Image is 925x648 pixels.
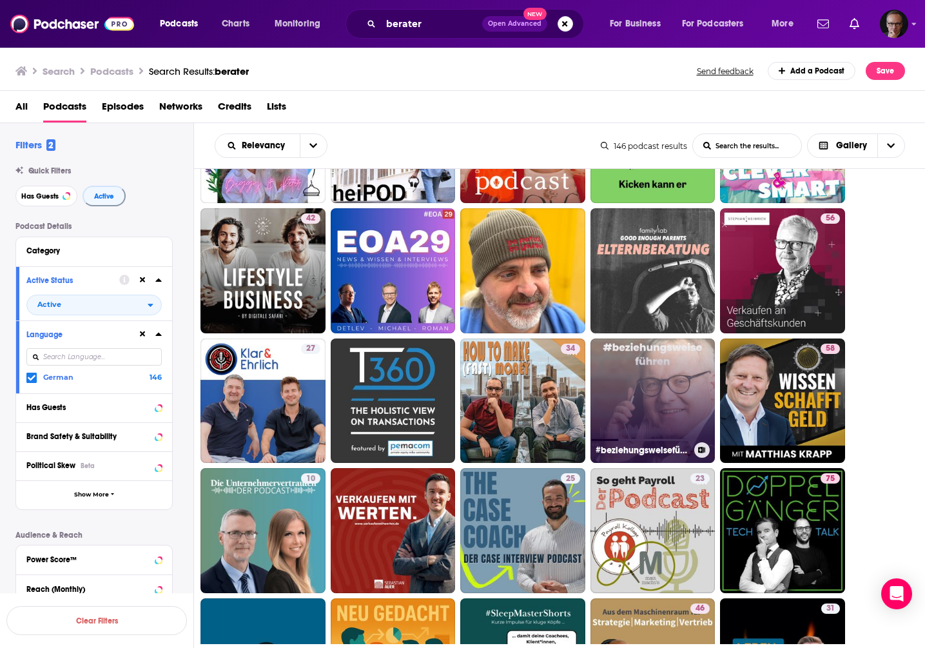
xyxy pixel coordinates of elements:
h2: Choose List sort [215,133,327,158]
button: open menu [266,14,337,34]
span: Political Skew [26,461,75,470]
button: Brand Safety & Suitability [26,428,162,444]
button: Language [26,326,137,342]
a: 10 [200,468,326,593]
img: Podchaser - Follow, Share and Rate Podcasts [10,12,134,36]
button: Save [866,62,905,80]
span: For Business [610,15,661,33]
a: 42 [200,208,326,333]
a: 34 [460,339,585,464]
span: Networks [159,96,202,123]
div: Beta [81,462,95,470]
a: 75 [821,473,840,484]
a: 34 [561,344,580,354]
div: Active Status [26,276,111,285]
span: 42 [306,212,315,225]
button: Choose View [807,133,906,158]
a: 10 [301,473,320,484]
span: Quick Filters [28,166,71,175]
span: For Podcasters [682,15,744,33]
button: Has Guests [26,399,162,415]
a: #beziehungsweiseführen [590,339,716,464]
a: 23 [590,468,716,593]
span: Relevancy [242,141,289,150]
h2: filter dropdown [26,295,162,315]
span: Podcasts [160,15,198,33]
span: 34 [566,342,575,355]
span: 56 [826,212,835,225]
a: Add a Podcast [768,62,856,80]
h3: #beziehungsweiseführen [596,445,689,456]
a: 25 [561,473,580,484]
button: Clear Filters [6,606,187,635]
a: 23 [690,473,710,484]
span: Charts [222,15,249,33]
h2: Filters [15,139,55,151]
button: Political SkewBeta [26,457,162,473]
span: Has Guests [21,193,59,200]
span: Show More [74,491,109,498]
span: 25 [566,473,575,486]
span: Gallery [836,141,867,150]
a: Show notifications dropdown [812,13,834,35]
h3: Search [43,65,75,77]
button: Category [26,242,162,259]
span: 75 [826,473,835,486]
img: User Profile [880,10,908,38]
a: Search Results:berater [149,65,249,77]
div: Search podcasts, credits, & more... [358,9,596,39]
p: Audience & Reach [15,531,173,540]
span: 2 [46,139,55,151]
div: Has Guests [26,403,151,412]
span: Logged in as experts2podcasts [880,10,908,38]
span: New [523,8,547,20]
input: Search Language... [26,348,162,366]
h3: Podcasts [90,65,133,77]
span: Active [37,301,61,308]
button: Active Status [26,272,119,288]
a: Podcasts [43,96,86,123]
span: 10 [306,473,315,486]
a: 58 [821,344,840,354]
span: Credits [218,96,251,123]
button: open menu [763,14,810,34]
span: 23 [696,473,705,486]
a: Lists [267,96,286,123]
div: Search Results: [149,65,249,77]
a: 56 [821,213,840,224]
span: 58 [826,342,835,355]
div: 146 podcast results [601,141,687,151]
a: 25 [460,468,585,593]
button: open menu [674,14,763,34]
button: open menu [601,14,677,34]
div: Reach (Monthly) [26,585,151,594]
button: Power Score™ [26,551,162,567]
button: Open AdvancedNew [482,16,547,32]
span: Monitoring [275,15,320,33]
span: More [772,15,794,33]
button: open menu [26,295,162,315]
span: 46 [696,602,705,615]
button: Show More [16,480,172,509]
div: Language [26,330,129,339]
button: Send feedback [693,66,757,77]
button: Show profile menu [880,10,908,38]
a: 46 [690,604,710,614]
a: All [15,96,28,123]
a: 31 [821,604,840,614]
a: 27 [200,339,326,464]
a: 42 [301,213,320,224]
button: Active [83,186,126,206]
button: Reach (Monthly) [26,580,162,596]
span: 27 [306,342,315,355]
input: Search podcasts, credits, & more... [381,14,482,34]
div: Power Score™ [26,555,151,564]
a: Episodes [102,96,144,123]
